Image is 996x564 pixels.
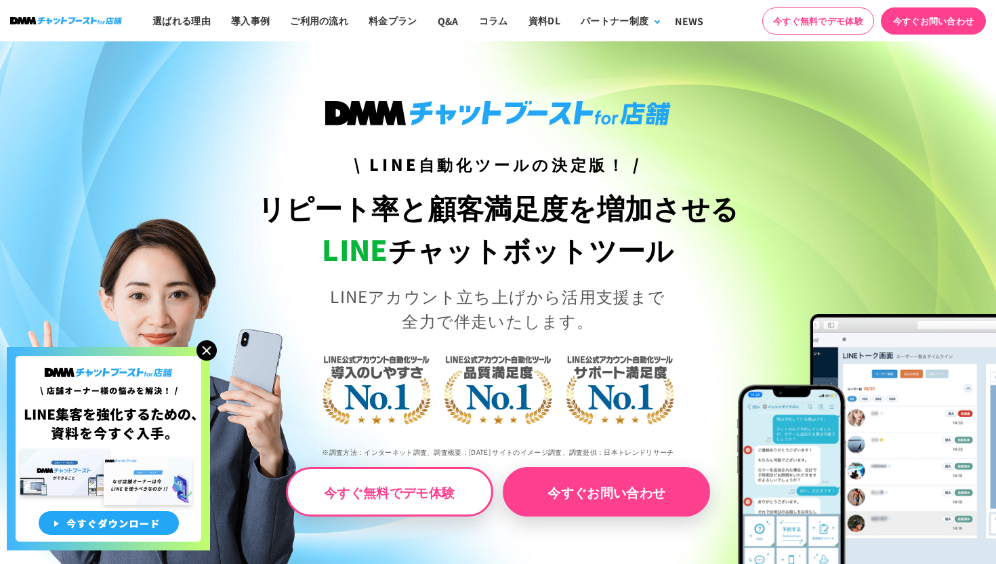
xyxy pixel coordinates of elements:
a: 今すぐお問い合わせ [503,467,710,517]
a: 店舗オーナー様の悩みを解決!LINE集客を狂化するための資料を今すぐ入手! [7,347,210,363]
h1: リピート率と顧客満足度を増加させる チャットボットツール [249,186,747,270]
img: 店舗オーナー様の悩みを解決!LINE集客を狂化するための資料を今すぐ入手! [7,347,210,550]
span: LINE [322,228,388,269]
a: 今すぐ無料でデモ体験 [762,7,874,35]
img: LINE公式アカウント自動化ツール導入のしやすさNo.1｜LINE公式アカウント自動化ツール品質満足度No.1｜LINE公式アカウント自動化ツールサポート満足度No.1 [278,302,718,472]
img: ロゴ [10,17,122,24]
a: 今すぐ無料でデモ体験 [286,467,493,517]
a: 今すぐお問い合わせ [881,7,986,35]
div: パートナー制度 [581,14,648,28]
p: LINEアカウント立ち上げから活用支援まで 全力で伴走いたします。 [249,284,747,333]
p: ※調査方法：インターネット調査、調査概要：[DATE] サイトのイメージ調査、調査提供：日本トレンドリサーチ [249,437,747,467]
h3: \ LINE自動化ツールの決定版！ / [249,153,747,176]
